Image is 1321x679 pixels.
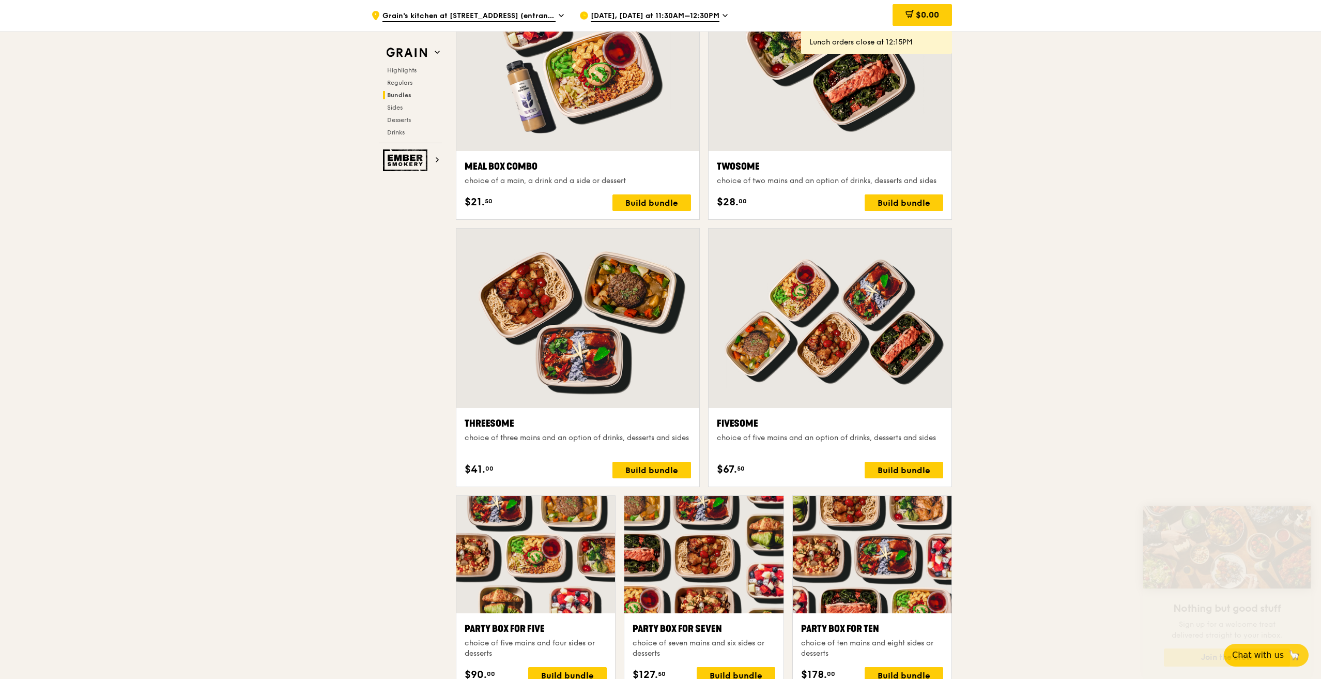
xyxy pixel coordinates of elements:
span: Nothing but good stuff [1173,602,1281,615]
span: 00 [487,670,495,678]
div: choice of three mains and an option of drinks, desserts and sides [465,433,691,443]
span: 00 [485,464,494,473]
span: Sides [387,104,403,111]
span: Bundles [387,92,411,99]
div: choice of ten mains and eight sides or desserts [801,638,943,659]
span: 50 [737,464,745,473]
div: Lunch orders close at 12:15PM [809,37,944,48]
div: choice of five mains and an option of drinks, desserts and sides [717,433,943,443]
span: $28. [717,194,739,210]
span: 50 [485,197,493,205]
div: Party Box for Seven [633,622,775,636]
div: Fivesome [717,416,943,431]
span: Highlights [387,67,417,74]
span: [DATE], [DATE] at 11:30AM–12:30PM [591,11,719,22]
span: Sign up for a welcome treat delivered straight to your inbox. [1172,620,1282,640]
img: Grain web logo [383,43,431,62]
div: choice of two mains and an option of drinks, desserts and sides [717,176,943,186]
span: 00 [827,670,835,678]
div: Build bundle [612,194,691,211]
div: Party Box for Ten [801,622,943,636]
img: Ember Smokery web logo [383,149,431,171]
div: Build bundle [865,462,943,478]
div: choice of seven mains and six sides or desserts [633,638,775,659]
span: $67. [717,462,737,477]
button: Close [1292,509,1308,525]
div: choice of five mains and four sides or desserts [465,638,607,659]
div: Twosome [717,159,943,174]
span: $41. [465,462,485,477]
span: Grain's kitchen at [STREET_ADDRESS] (entrance along [PERSON_NAME][GEOGRAPHIC_DATA]) [382,11,556,22]
button: Join the crew [1164,648,1290,667]
span: Drinks [387,129,405,136]
div: Party Box for Five [465,622,607,636]
span: $0.00 [916,10,939,20]
div: Build bundle [612,462,691,478]
div: choice of a main, a drink and a side or dessert [465,176,691,186]
span: Regulars [387,79,412,86]
img: DSC07876-Edit02-Large.jpeg [1143,506,1311,589]
span: Desserts [387,116,411,124]
span: $21. [465,194,485,210]
div: Build bundle [865,194,943,211]
div: Threesome [465,416,691,431]
span: 00 [739,197,747,205]
div: Meal Box Combo [465,159,691,174]
span: 50 [658,670,666,678]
